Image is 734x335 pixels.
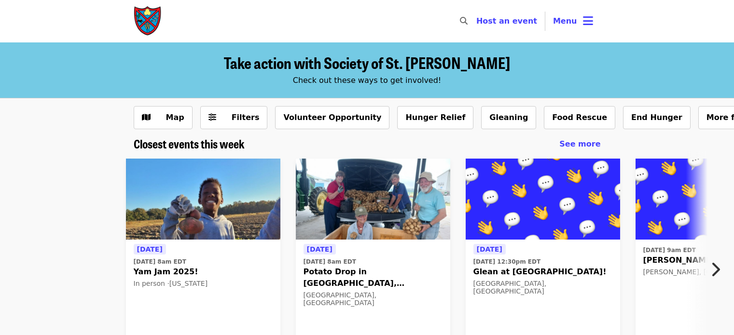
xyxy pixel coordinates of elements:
img: Glean at Lynchburg Community Market! organized by Society of St. Andrew [466,159,620,240]
button: Next item [702,256,734,283]
a: See more [559,138,600,150]
button: Volunteer Opportunity [275,106,389,129]
span: Closest events this week [134,135,245,152]
time: [DATE] 12:30pm EDT [473,257,541,266]
i: chevron-right icon [710,260,720,279]
div: Check out these ways to get involved! [134,75,601,86]
button: Toggle account menu [545,10,601,33]
i: map icon [142,113,151,122]
span: Map [166,113,184,122]
a: Host an event [476,16,537,26]
span: Filters [232,113,260,122]
i: search icon [460,16,468,26]
span: Take action with Society of St. [PERSON_NAME] [224,51,510,74]
span: Potato Drop in [GEOGRAPHIC_DATA], [GEOGRAPHIC_DATA]! [304,266,443,289]
div: [GEOGRAPHIC_DATA], [GEOGRAPHIC_DATA] [304,291,443,308]
span: In person · [US_STATE] [134,280,208,287]
button: Show map view [134,106,193,129]
time: [DATE] 8am EDT [134,257,186,266]
i: bars icon [583,14,593,28]
div: Closest events this week [126,137,609,151]
span: [DATE] [477,245,502,253]
time: [DATE] 8am EDT [304,257,356,266]
button: End Hunger [623,106,691,129]
div: [GEOGRAPHIC_DATA], [GEOGRAPHIC_DATA] [473,280,612,296]
span: Glean at [GEOGRAPHIC_DATA]! [473,266,612,278]
input: Search [473,10,481,33]
img: Potato Drop in New Hill, NC! organized by Society of St. Andrew [296,159,450,240]
img: Yam Jam 2025! organized by Society of St. Andrew [126,159,280,240]
span: [DATE] [307,245,332,253]
span: Menu [553,16,577,26]
button: Gleaning [481,106,536,129]
button: Hunger Relief [397,106,473,129]
a: Closest events this week [134,137,245,151]
img: Society of St. Andrew - Home [134,6,163,37]
i: sliders-h icon [208,113,216,122]
span: [DATE] [137,245,163,253]
time: [DATE] 9am EDT [643,246,696,255]
span: Yam Jam 2025! [134,266,273,278]
span: See more [559,139,600,148]
button: Food Rescue [544,106,615,129]
button: Filters (0 selected) [200,106,268,129]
